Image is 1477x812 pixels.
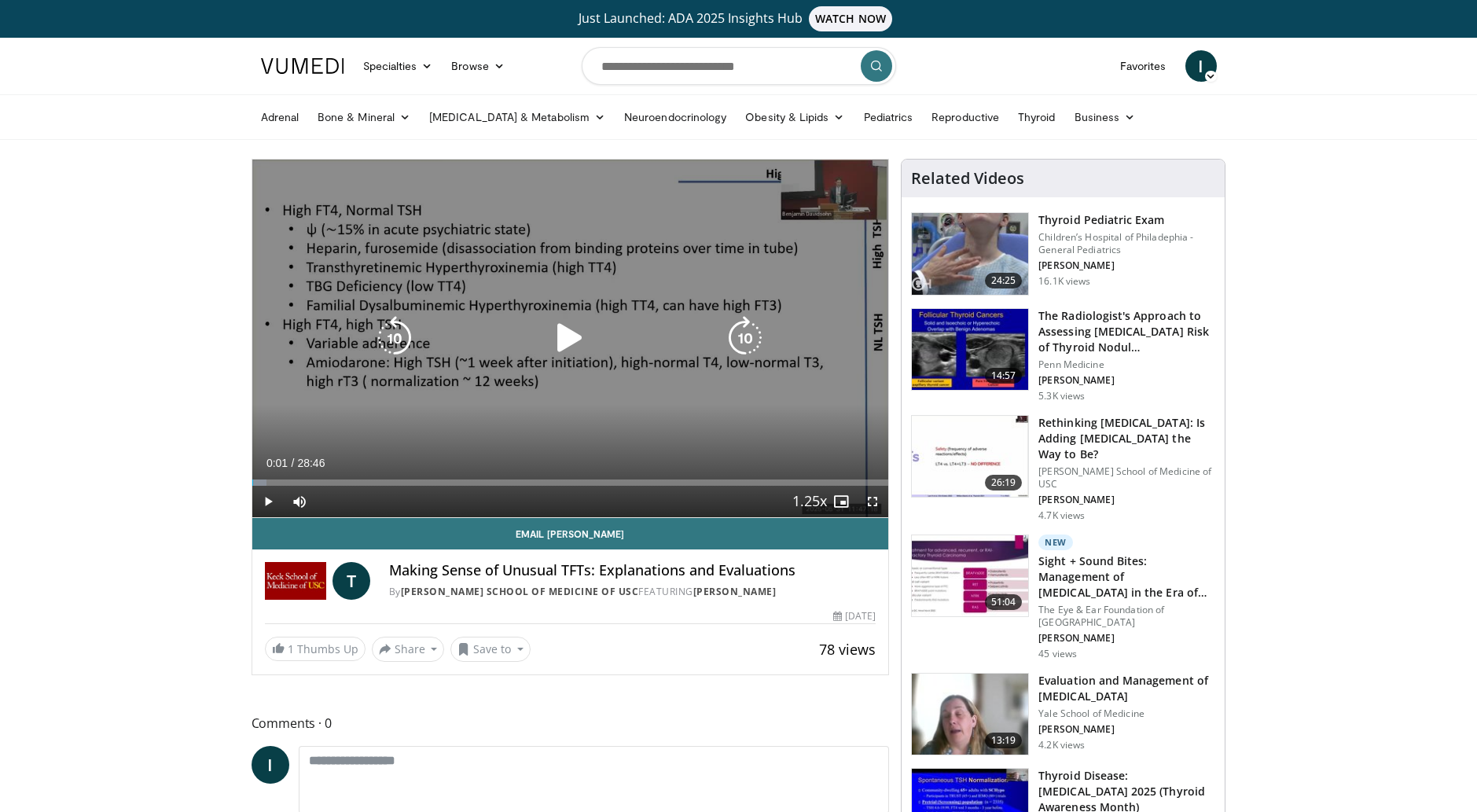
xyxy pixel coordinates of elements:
h4: Making Sense of Unusual TFTs: Explanations and Evaluations [389,562,876,579]
span: WATCH NOW [809,6,892,31]
p: 4.7K views [1038,509,1085,522]
h4: Related Videos [911,169,1024,188]
p: [PERSON_NAME] [1038,259,1215,272]
p: 4.2K views [1038,739,1085,751]
a: Reproductive [922,101,1009,133]
button: Play [252,486,284,517]
img: VuMedi Logo [261,58,344,74]
a: Thyroid [1009,101,1065,133]
p: The Eye & Ear Foundation of [GEOGRAPHIC_DATA] [1038,604,1215,629]
a: 13:19 Evaluation and Management of [MEDICAL_DATA] Yale School of Medicine [PERSON_NAME] 4.2K views [911,673,1215,756]
button: Save to [450,637,531,662]
p: 16.1K views [1038,275,1090,288]
a: Favorites [1111,50,1176,82]
a: Browse [442,50,514,82]
p: [PERSON_NAME] [1038,374,1215,387]
p: [PERSON_NAME] School of Medicine of USC [1038,465,1215,491]
h3: Sight + Sound Bites: Management of [MEDICAL_DATA] in the Era of Targ… [1038,553,1215,601]
button: Mute [284,486,315,517]
a: Bone & Mineral [308,101,420,133]
button: Share [372,637,445,662]
a: Neuroendocrinology [615,101,736,133]
img: 83a0fbab-8392-4dd6-b490-aa2edb68eb86.150x105_q85_crop-smart_upscale.jpg [912,416,1028,498]
p: [PERSON_NAME] [1038,723,1215,736]
a: Business [1065,101,1145,133]
img: 64bf5cfb-7b6d-429f-8d89-8118f524719e.150x105_q85_crop-smart_upscale.jpg [912,309,1028,391]
p: 5.3K views [1038,390,1085,402]
img: Keck School of Medicine of USC [265,562,326,600]
p: [PERSON_NAME] [1038,632,1215,645]
a: 51:04 New Sight + Sound Bites: Management of [MEDICAL_DATA] in the Era of Targ… The Eye & Ear Fou... [911,535,1215,660]
h3: Evaluation and Management of [MEDICAL_DATA] [1038,673,1215,704]
h3: Thyroid Pediatric Exam [1038,212,1215,228]
span: / [292,457,295,469]
a: Pediatrics [854,101,923,133]
button: Playback Rate [794,486,825,517]
p: New [1038,535,1073,550]
p: 45 views [1038,648,1077,660]
a: I [252,746,289,784]
span: 13:19 [985,733,1023,748]
input: Search topics, interventions [582,47,896,85]
a: [PERSON_NAME] School of Medicine of USC [401,585,639,598]
span: 26:19 [985,475,1023,491]
span: 14:57 [985,368,1023,384]
a: T [333,562,370,600]
a: Just Launched: ADA 2025 Insights HubWATCH NOW [263,6,1214,31]
a: Adrenal [252,101,309,133]
a: [MEDICAL_DATA] & Metabolism [420,101,615,133]
p: Penn Medicine [1038,358,1215,371]
div: Progress Bar [252,479,889,486]
a: [PERSON_NAME] [693,585,777,598]
h3: The Radiologist's Approach to Assessing [MEDICAL_DATA] Risk of Thyroid Nodul… [1038,308,1215,355]
a: Email [PERSON_NAME] [252,518,889,549]
a: 14:57 The Radiologist's Approach to Assessing [MEDICAL_DATA] Risk of Thyroid Nodul… Penn Medicine... [911,308,1215,402]
a: Specialties [354,50,443,82]
span: 28:46 [297,457,325,469]
div: By FEATURING [389,585,876,599]
h3: Rethinking [MEDICAL_DATA]: Is Adding [MEDICAL_DATA] the Way to Be? [1038,415,1215,462]
img: dc6b3c35-b36a-4a9c-9e97-c7938243fc78.150x105_q85_crop-smart_upscale.jpg [912,674,1028,755]
a: 1 Thumbs Up [265,637,366,661]
span: 51:04 [985,594,1023,610]
a: Obesity & Lipids [736,101,854,133]
button: Enable picture-in-picture mode [825,486,857,517]
a: 24:25 Thyroid Pediatric Exam Children’s Hospital of Philadephia - General Pediatrics [PERSON_NAME... [911,212,1215,296]
a: 26:19 Rethinking [MEDICAL_DATA]: Is Adding [MEDICAL_DATA] the Way to Be? [PERSON_NAME] School of ... [911,415,1215,522]
a: I [1185,50,1217,82]
img: 8bea4cff-b600-4be7-82a7-01e969b6860e.150x105_q85_crop-smart_upscale.jpg [912,535,1028,617]
span: 1 [288,641,294,656]
p: Children’s Hospital of Philadephia - General Pediatrics [1038,231,1215,256]
img: 576742cb-950f-47b1-b49b-8023242b3cfa.150x105_q85_crop-smart_upscale.jpg [912,213,1028,295]
button: Fullscreen [857,486,888,517]
div: [DATE] [833,609,876,623]
p: Yale School of Medicine [1038,707,1215,720]
span: Comments 0 [252,713,890,733]
video-js: Video Player [252,160,889,518]
span: 78 views [819,640,876,659]
span: 0:01 [266,457,288,469]
p: [PERSON_NAME] [1038,494,1215,506]
span: 24:25 [985,273,1023,288]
